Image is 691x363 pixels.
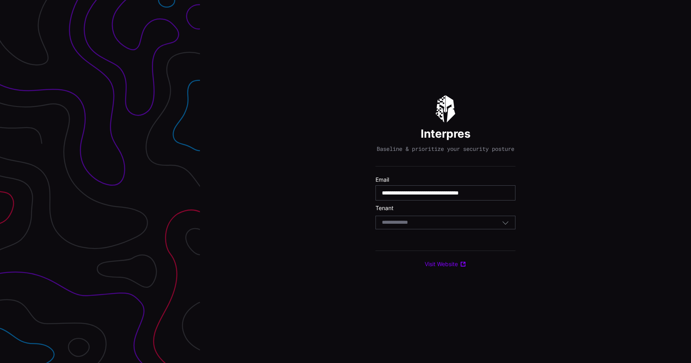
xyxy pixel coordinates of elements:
label: Tenant [375,205,515,212]
h1: Interpres [421,126,471,141]
button: Toggle options menu [502,219,509,226]
a: Visit Website [425,261,466,268]
label: Email [375,176,515,183]
p: Baseline & prioritize your security posture [377,145,514,152]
